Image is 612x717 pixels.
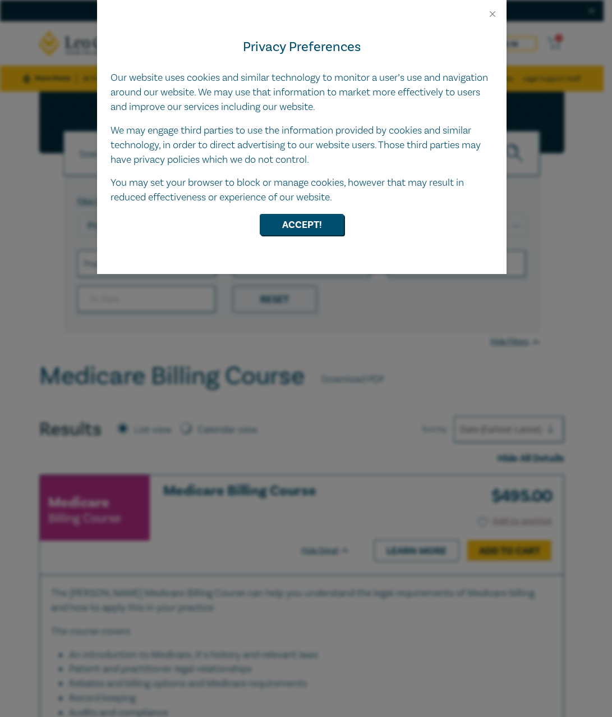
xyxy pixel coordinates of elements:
[111,71,493,115] p: Our website uses cookies and similar technology to monitor a user’s use and navigation around our...
[260,214,344,235] button: Accept!
[111,176,493,205] p: You may set your browser to block or manage cookies, however that may result in reduced effective...
[487,9,498,19] button: Close
[111,124,493,167] p: We may engage third parties to use the information provided by cookies and similar technology, in...
[111,37,493,57] h4: Privacy Preferences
